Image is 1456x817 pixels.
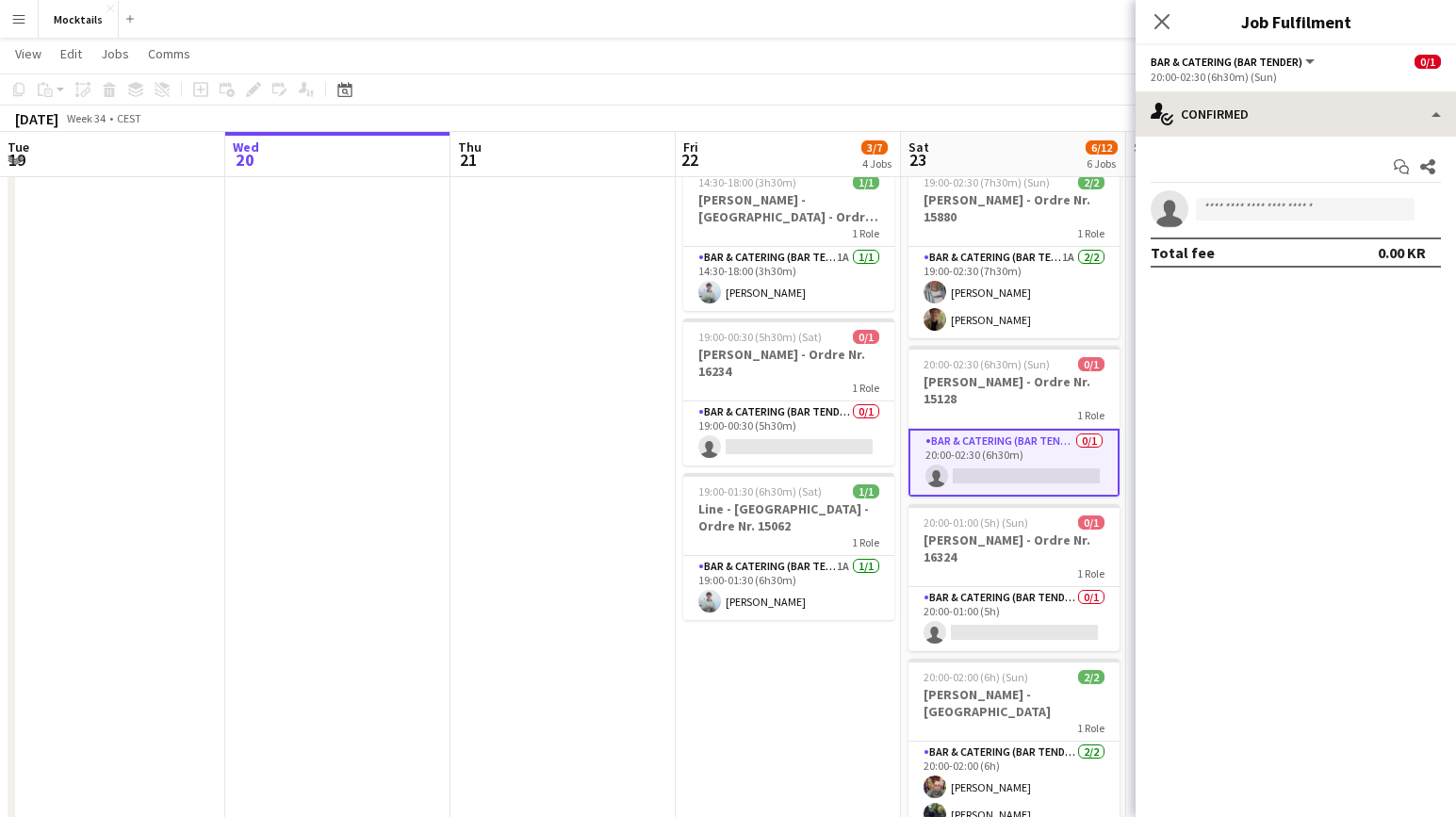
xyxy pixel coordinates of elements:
[1151,70,1441,84] div: 20:00-02:30 (6h30m) (Sun)
[93,41,137,66] a: Jobs
[1078,175,1104,189] span: 2/2
[908,504,1120,651] app-job-card: 20:00-01:00 (5h) (Sun)0/1[PERSON_NAME] - Ordre Nr. 163241 RoleBar & Catering (Bar Tender)0/120:00...
[683,556,894,620] app-card-role: Bar & Catering (Bar Tender)1A1/119:00-01:30 (6h30m)[PERSON_NAME]
[1077,226,1104,240] span: 1 Role
[1078,357,1104,371] span: 0/1
[15,45,41,62] span: View
[148,45,190,62] span: Comms
[1151,243,1215,262] div: Total fee
[908,531,1120,565] h3: [PERSON_NAME] - Ordre Nr. 16324
[1077,721,1104,735] span: 1 Role
[852,381,879,395] span: 1 Role
[908,164,1120,338] app-job-card: 19:00-02:30 (7h30m) (Sun)2/2[PERSON_NAME] - Ordre Nr. 158801 RoleBar & Catering (Bar Tender)1A2/2...
[683,164,894,311] app-job-card: 14:30-18:00 (3h30m)1/1[PERSON_NAME] - [GEOGRAPHIC_DATA] - Ordre Nr. 158891 RoleBar & Catering (Ba...
[924,515,1028,530] span: 20:00-01:00 (5h) (Sun)
[1378,243,1426,262] div: 0.00 KR
[1136,9,1456,34] h3: Job Fulfilment
[62,111,109,125] span: Week 34
[1151,55,1317,69] button: Bar & Catering (Bar Tender)
[53,41,90,66] a: Edit
[101,45,129,62] span: Jobs
[906,149,929,171] span: 23
[1134,139,1156,155] span: Sun
[698,484,822,498] span: 19:00-01:30 (6h30m) (Sat)
[1078,515,1104,530] span: 0/1
[1415,55,1441,69] span: 0/1
[683,139,698,155] span: Fri
[39,1,119,38] button: Mocktails
[908,346,1120,497] app-job-card: 20:00-02:30 (6h30m) (Sun)0/1[PERSON_NAME] - Ordre Nr. 151281 RoleBar & Catering (Bar Tender)0/120...
[683,401,894,466] app-card-role: Bar & Catering (Bar Tender)0/119:00-00:30 (5h30m)
[8,41,49,66] a: View
[908,247,1120,338] app-card-role: Bar & Catering (Bar Tender)1A2/219:00-02:30 (7h30m)[PERSON_NAME][PERSON_NAME]
[1077,408,1104,422] span: 1 Role
[853,484,879,498] span: 1/1
[1151,55,1302,69] span: Bar & Catering (Bar Tender)
[853,175,879,189] span: 1/1
[683,346,894,380] h3: [PERSON_NAME] - Ordre Nr. 16234
[680,149,698,171] span: 22
[1078,670,1104,684] span: 2/2
[230,149,259,171] span: 20
[861,140,888,155] span: 3/7
[683,319,894,466] app-job-card: 19:00-00:30 (5h30m) (Sat)0/1[PERSON_NAME] - Ordre Nr. 162341 RoleBar & Catering (Bar Tender)0/119...
[908,373,1120,407] h3: [PERSON_NAME] - Ordre Nr. 15128
[908,587,1120,651] app-card-role: Bar & Catering (Bar Tender)0/120:00-01:00 (5h)
[852,226,879,240] span: 1 Role
[908,139,929,155] span: Sat
[140,41,198,66] a: Comms
[60,45,82,62] span: Edit
[1136,91,1456,137] div: Confirmed
[683,191,894,225] h3: [PERSON_NAME] - [GEOGRAPHIC_DATA] - Ordre Nr. 15889
[683,247,894,311] app-card-role: Bar & Catering (Bar Tender)1A1/114:30-18:00 (3h30m)[PERSON_NAME]
[455,149,482,171] span: 21
[5,149,29,171] span: 19
[117,111,141,125] div: CEST
[1086,140,1118,155] span: 6/12
[1131,149,1156,171] span: 24
[1087,156,1117,171] div: 6 Jobs
[683,473,894,620] app-job-card: 19:00-01:30 (6h30m) (Sat)1/1Line - [GEOGRAPHIC_DATA] - Ordre Nr. 150621 RoleBar & Catering (Bar T...
[1077,566,1104,580] span: 1 Role
[862,156,892,171] div: 4 Jobs
[853,330,879,344] span: 0/1
[683,500,894,534] h3: Line - [GEOGRAPHIC_DATA] - Ordre Nr. 15062
[908,191,1120,225] h3: [PERSON_NAME] - Ordre Nr. 15880
[924,175,1050,189] span: 19:00-02:30 (7h30m) (Sun)
[852,535,879,549] span: 1 Role
[924,357,1050,371] span: 20:00-02:30 (6h30m) (Sun)
[15,109,58,128] div: [DATE]
[924,670,1028,684] span: 20:00-02:00 (6h) (Sun)
[458,139,482,155] span: Thu
[908,429,1120,497] app-card-role: Bar & Catering (Bar Tender)0/120:00-02:30 (6h30m)
[233,139,259,155] span: Wed
[698,330,822,344] span: 19:00-00:30 (5h30m) (Sat)
[8,139,29,155] span: Tue
[698,175,796,189] span: 14:30-18:00 (3h30m)
[908,686,1120,720] h3: [PERSON_NAME] - [GEOGRAPHIC_DATA]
